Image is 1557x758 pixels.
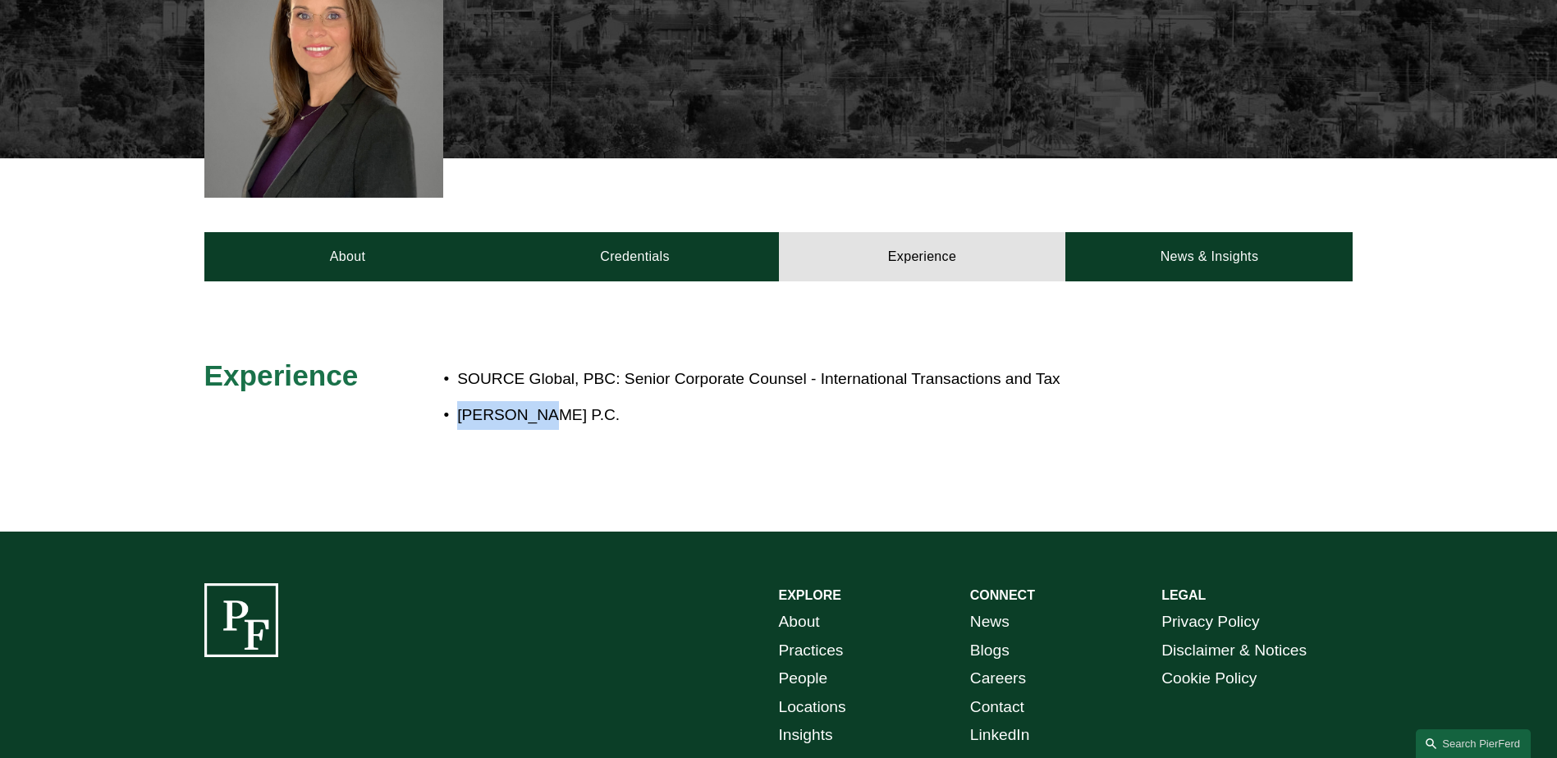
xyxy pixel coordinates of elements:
[779,693,846,722] a: Locations
[779,664,828,693] a: People
[204,232,492,281] a: About
[1065,232,1353,281] a: News & Insights
[457,365,1209,394] p: SOURCE Global, PBC: Senior Corporate Counsel - International Transactions and Tax
[779,608,820,637] a: About
[1161,664,1257,693] a: Cookie Policy
[1161,588,1206,602] strong: LEGAL
[970,721,1030,750] a: LinkedIn
[492,232,779,281] a: Credentials
[970,693,1024,722] a: Contact
[970,588,1035,602] strong: CONNECT
[779,721,833,750] a: Insights
[1161,637,1307,665] a: Disclaimer & Notices
[204,359,359,391] span: Experience
[1416,729,1531,758] a: Search this site
[970,608,1010,637] a: News
[1161,608,1259,637] a: Privacy Policy
[779,637,844,665] a: Practices
[779,588,841,602] strong: EXPLORE
[779,232,1066,281] a: Experience
[970,664,1026,693] a: Careers
[970,637,1010,665] a: Blogs
[457,401,1209,430] p: [PERSON_NAME] P.C.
